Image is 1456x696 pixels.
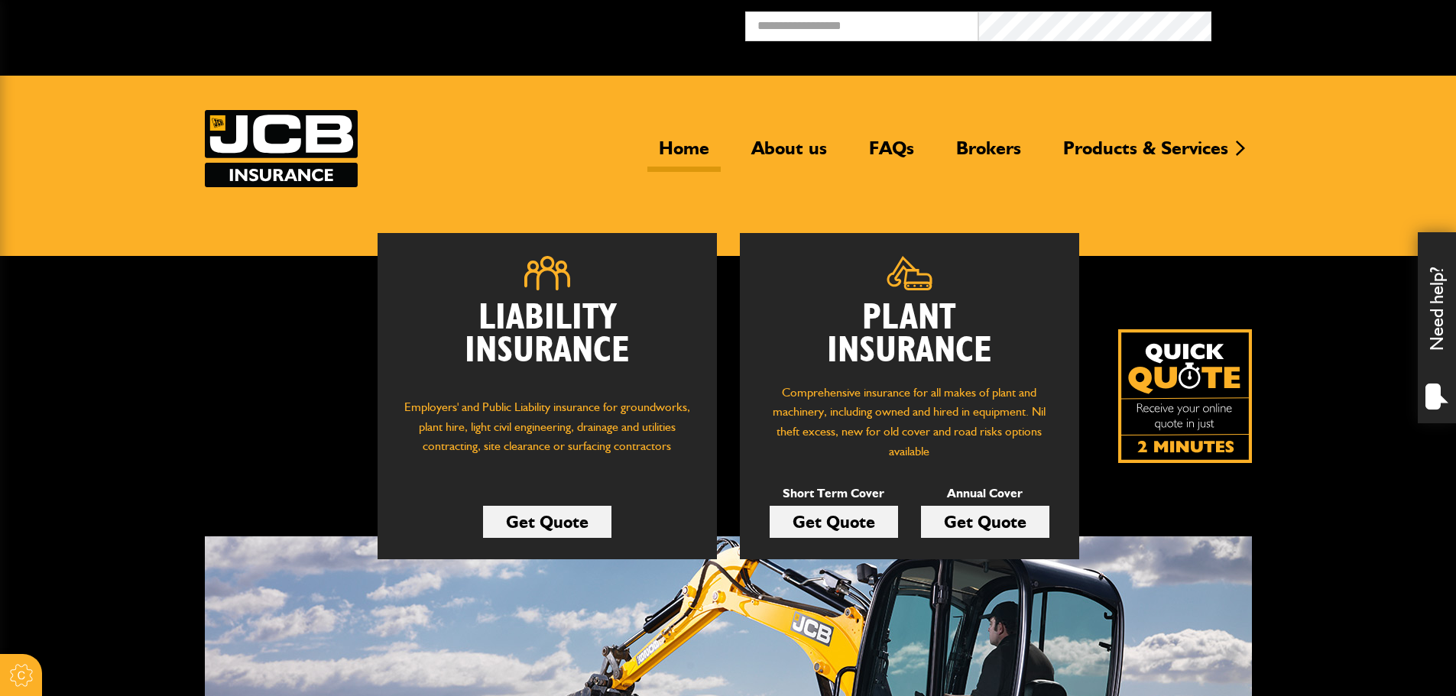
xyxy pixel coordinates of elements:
p: Short Term Cover [770,484,898,503]
a: Brokers [945,137,1033,172]
h2: Plant Insurance [763,302,1056,367]
img: Quick Quote [1118,329,1252,463]
a: Get your insurance quote isn just 2-minutes [1118,329,1252,463]
p: Employers' and Public Liability insurance for groundworks, plant hire, light civil engineering, d... [400,397,694,471]
a: Home [647,137,721,172]
button: Broker Login [1211,11,1445,35]
a: About us [740,137,838,172]
a: JCB Insurance Services [205,110,358,187]
div: Need help? [1418,232,1456,423]
a: Get Quote [921,506,1049,538]
a: Get Quote [483,506,611,538]
a: Get Quote [770,506,898,538]
h2: Liability Insurance [400,302,694,383]
img: JCB Insurance Services logo [205,110,358,187]
a: FAQs [858,137,926,172]
p: Annual Cover [921,484,1049,503]
a: Products & Services [1052,137,1240,172]
p: Comprehensive insurance for all makes of plant and machinery, including owned and hired in equipm... [763,383,1056,461]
